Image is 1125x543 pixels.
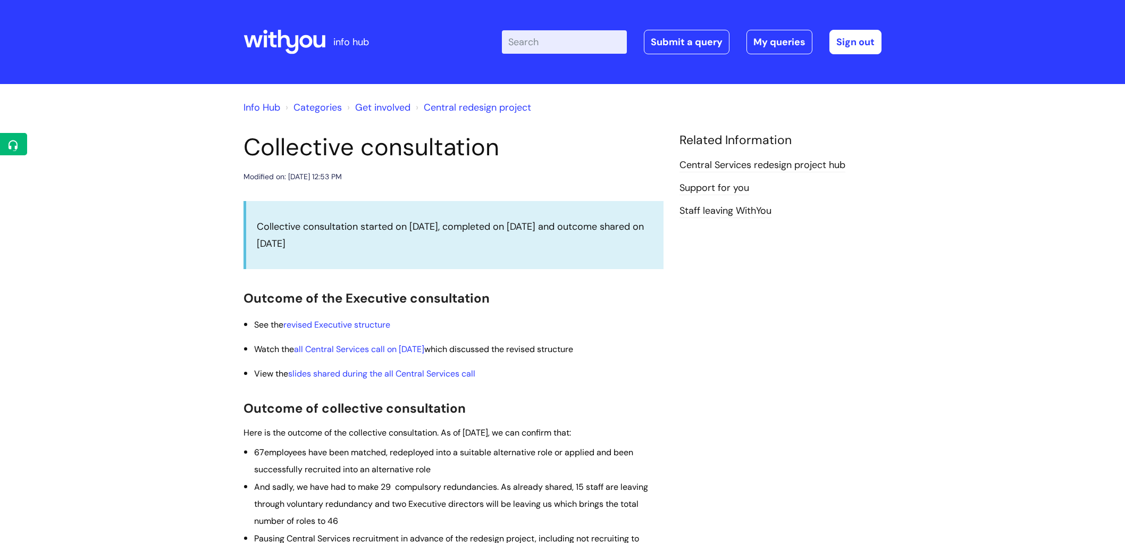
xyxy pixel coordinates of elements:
a: Staff leaving WithYou [679,204,771,218]
a: all Central Services call on [DATE] [294,344,424,355]
span: Outcome of the Executive consultation [244,290,490,306]
li: Get involved [345,99,410,116]
span: 67 [254,447,264,458]
span: employees have been matched, redeployed into a suitable alternative role or applied and been succ... [254,447,633,475]
li: Solution home [283,99,342,116]
h1: Collective consultation [244,133,664,162]
div: | - [502,30,881,54]
p: info hub [333,34,369,51]
span: Here is the outcome of the collective consultation. As of [DATE], we can confirm that: [244,427,571,438]
p: Collective consultation started on [DATE], completed on [DATE] and outcome shared on [DATE] [257,218,653,253]
a: My queries [746,30,812,54]
a: Info Hub [244,101,280,114]
a: slides shared during the all Central Services call [288,368,475,379]
a: Central redesign project [424,101,531,114]
a: Get involved [355,101,410,114]
a: revised Executive structure [283,319,390,330]
a: Central Services redesign project hub [679,158,845,172]
div: Modified on: [DATE] 12:53 PM [244,170,342,183]
a: Sign out [829,30,881,54]
span: Outcome of collective consultation [244,400,466,416]
a: Support for you [679,181,749,195]
span: See the [254,319,390,330]
span: And sadly, we have had to make 29 compulsory redundancies. As already shared, 15 staff are leavin... [254,481,648,527]
a: Categories [293,101,342,114]
li: Central redesign project [413,99,531,116]
span: Watch the which discussed the revised structure [254,344,573,355]
input: Search [502,30,627,54]
a: Submit a query [644,30,729,54]
span: View the [254,368,475,379]
h4: Related Information [679,133,881,148]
